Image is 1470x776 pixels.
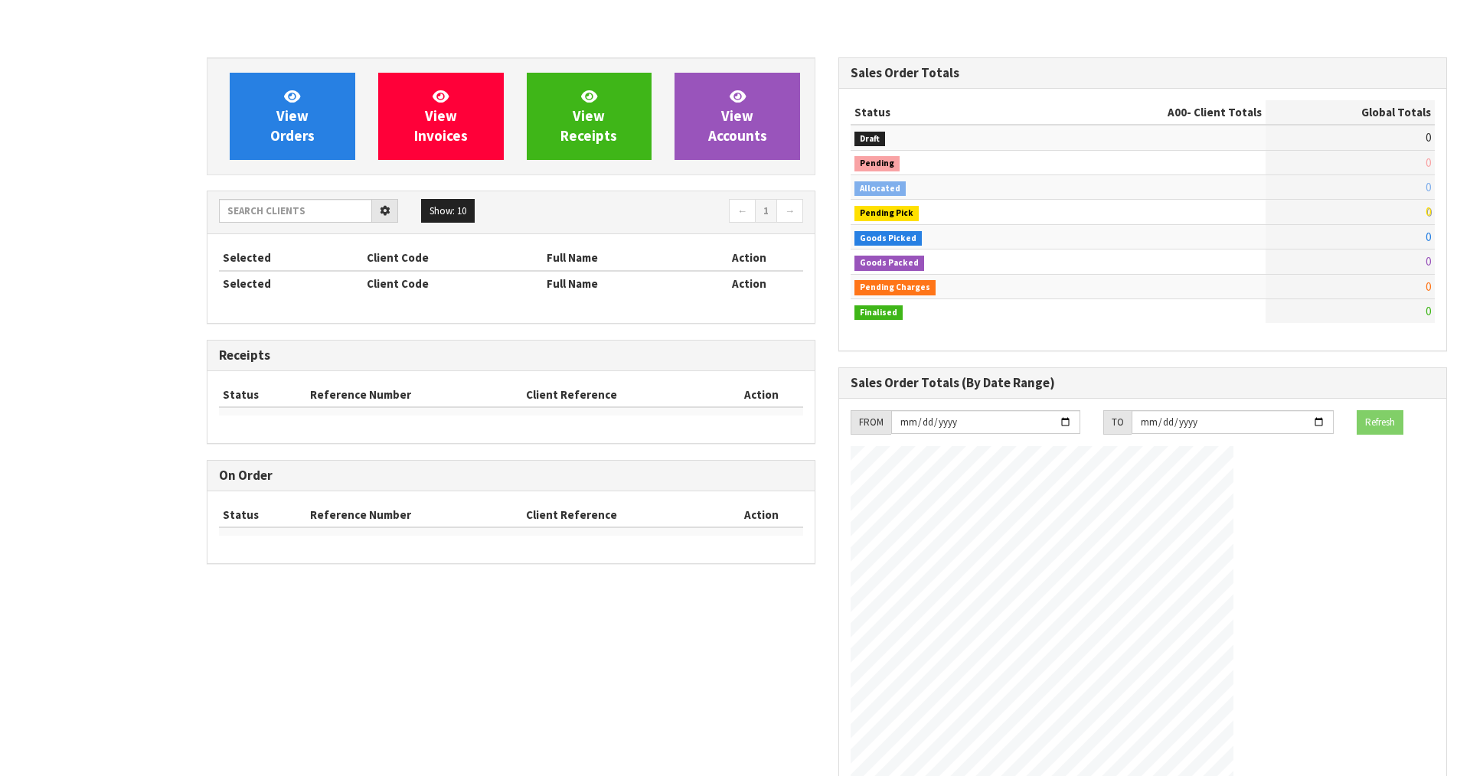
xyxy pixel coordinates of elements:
span: Pending Charges [854,280,936,295]
th: Selected [219,246,363,270]
th: Status [851,100,1044,125]
span: 0 [1426,279,1431,294]
div: FROM [851,410,891,435]
span: 0 [1426,130,1431,145]
th: Action [719,383,803,407]
span: View Invoices [414,87,468,145]
h3: Sales Order Totals (By Date Range) [851,376,1435,390]
span: 0 [1426,204,1431,219]
th: Status [219,383,306,407]
span: Allocated [854,181,906,197]
th: Action [694,246,803,270]
th: Client Reference [522,503,719,527]
a: ← [729,199,756,223]
span: 0 [1426,155,1431,170]
span: Goods Picked [854,231,922,246]
h3: On Order [219,468,803,483]
span: A00 [1168,105,1187,119]
span: Pending [854,156,900,171]
th: Selected [219,271,363,295]
span: View Accounts [708,87,767,145]
a: ViewAccounts [675,73,800,160]
th: Action [719,503,803,527]
th: Status [219,503,306,527]
span: 0 [1426,254,1431,269]
div: TO [1103,410,1132,435]
th: Full Name [543,246,694,270]
th: - Client Totals [1044,100,1266,125]
a: ViewInvoices [378,73,504,160]
a: ViewOrders [230,73,355,160]
h3: Sales Order Totals [851,66,1435,80]
span: Pending Pick [854,206,919,221]
th: Global Totals [1266,100,1435,125]
nav: Page navigation [522,199,803,226]
a: ViewReceipts [527,73,652,160]
th: Full Name [543,271,694,295]
th: Reference Number [306,503,523,527]
th: Client Reference [522,383,719,407]
th: Action [694,271,803,295]
span: Draft [854,132,885,147]
a: → [776,199,803,223]
span: 0 [1426,230,1431,244]
span: 0 [1426,304,1431,318]
h3: Receipts [219,348,803,363]
th: Reference Number [306,383,523,407]
button: Refresh [1357,410,1403,435]
button: Show: 10 [421,199,475,223]
th: Client Code [363,246,543,270]
th: Client Code [363,271,543,295]
input: Search clients [219,199,372,223]
span: 0 [1426,180,1431,194]
a: 1 [755,199,777,223]
span: View Receipts [560,87,617,145]
span: Goods Packed [854,256,924,271]
span: Finalised [854,305,903,321]
span: View Orders [270,87,315,145]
